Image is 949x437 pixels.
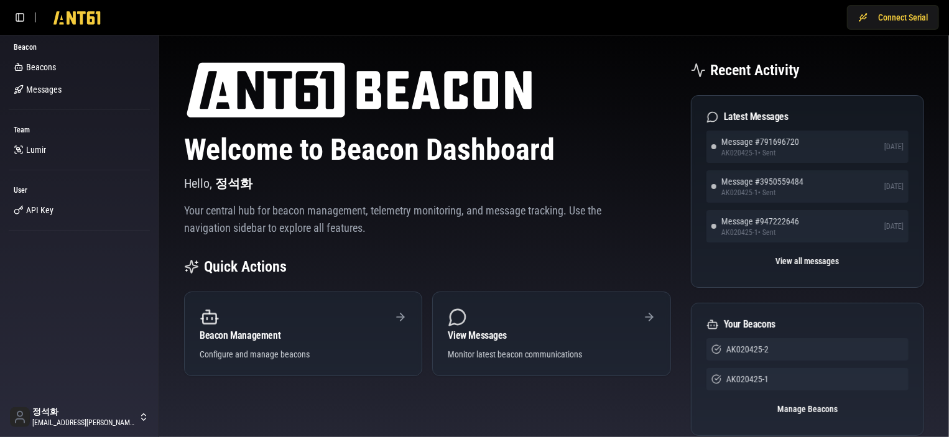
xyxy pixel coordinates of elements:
[184,60,534,120] img: ANT61 logo
[9,200,150,220] a: API Key
[884,221,904,231] span: [DATE]
[721,175,803,188] span: Message # 3950559484
[711,60,800,80] h2: Recent Activity
[884,142,904,152] span: [DATE]
[884,182,904,191] span: [DATE]
[200,348,407,361] div: Configure and manage beacons
[721,188,803,198] span: AK020425-1 • Sent
[721,136,799,148] span: Message # 791696720
[26,204,53,216] span: API Key
[184,175,671,192] p: Hello,
[706,318,909,331] div: Your Beacons
[184,202,602,237] p: Your central hub for beacon management, telemetry monitoring, and message tracking. Use the navig...
[9,120,150,140] div: Team
[726,343,769,356] span: AK020425-2
[200,331,407,341] div: Beacon Management
[726,373,769,385] span: AK020425-1
[215,176,252,191] span: 정석화
[204,257,287,277] h2: Quick Actions
[32,418,136,428] span: [EMAIL_ADDRESS][PERSON_NAME][DOMAIN_NAME]
[32,407,136,418] span: 정석화
[26,144,46,156] span: Lumir
[9,57,150,77] a: Beacons
[721,148,799,158] span: AK020425-1 • Sent
[9,140,150,160] a: Lumir
[721,228,799,237] span: AK020425-1 • Sent
[706,250,909,272] button: View all messages
[9,180,150,200] div: User
[847,5,939,30] button: Connect Serial
[5,402,154,432] button: 정석화[EMAIL_ADDRESS][PERSON_NAME][DOMAIN_NAME]
[9,80,150,99] a: Messages
[706,111,909,123] div: Latest Messages
[26,61,56,73] span: Beacons
[448,331,655,341] div: View Messages
[9,37,150,57] div: Beacon
[26,83,62,96] span: Messages
[184,135,671,165] h1: Welcome to Beacon Dashboard
[721,215,799,228] span: Message # 947222646
[448,348,655,361] div: Monitor latest beacon communications
[706,398,909,420] button: Manage Beacons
